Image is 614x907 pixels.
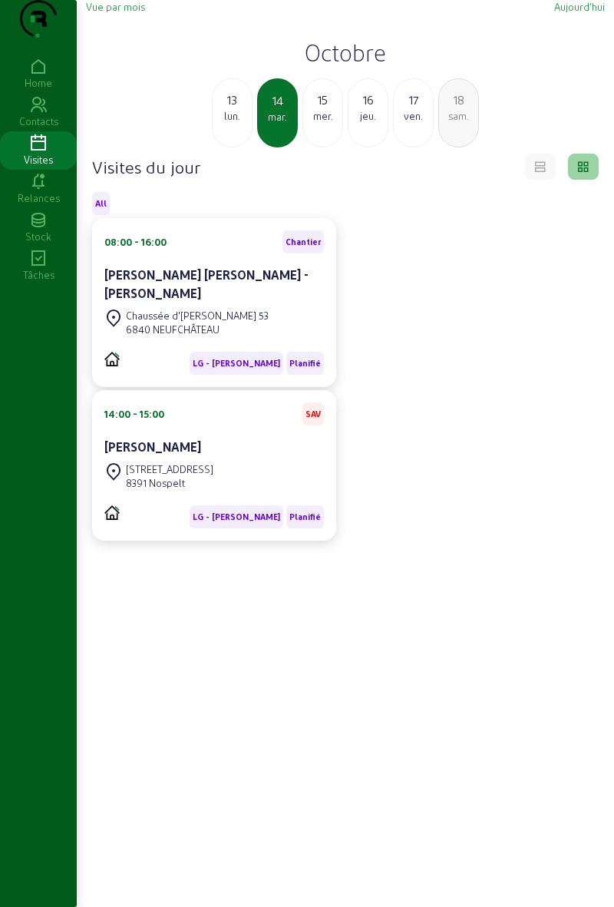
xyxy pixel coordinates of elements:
img: PVELEC [104,505,120,520]
div: 13 [213,91,252,109]
span: All [95,198,107,209]
span: Vue par mois [86,1,145,12]
span: LG - [PERSON_NAME] [193,358,280,369]
div: Chaussée d'[PERSON_NAME] 53 [126,309,269,323]
div: 6840 NEUFCHÂTEAU [126,323,269,336]
span: SAV [305,409,321,419]
div: 16 [348,91,388,109]
div: ven. [394,109,433,123]
div: 14 [259,91,296,110]
div: 08:00 - 16:00 [104,235,167,249]
span: Planifié [289,511,321,522]
span: Planifié [289,358,321,369]
div: 8391 Nospelt [126,476,213,490]
div: mer. [303,109,342,123]
h2: Octobre [86,38,605,66]
div: sam. [439,109,478,123]
img: PVELEC [104,352,120,366]
div: 18 [439,91,478,109]
div: 14:00 - 15:00 [104,407,164,421]
cam-card-title: [PERSON_NAME] [PERSON_NAME] - [PERSON_NAME] [104,267,309,300]
span: LG - [PERSON_NAME] [193,511,280,522]
div: mar. [259,110,296,124]
div: jeu. [348,109,388,123]
div: lun. [213,109,252,123]
span: Chantier [286,237,321,247]
span: Aujourd'hui [554,1,605,12]
div: [STREET_ADDRESS] [126,462,213,476]
h4: Visites du jour [92,156,200,177]
div: 17 [394,91,433,109]
cam-card-title: [PERSON_NAME] [104,439,201,454]
div: 15 [303,91,342,109]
